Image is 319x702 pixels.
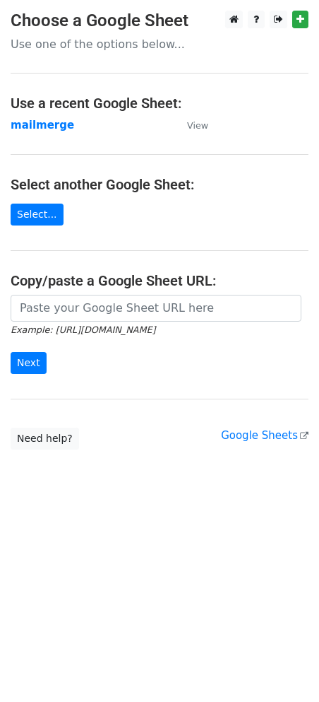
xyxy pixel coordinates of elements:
a: Google Sheets [221,429,308,442]
small: View [187,120,208,131]
input: Next [11,352,47,374]
input: Paste your Google Sheet URL here [11,295,301,322]
h3: Choose a Google Sheet [11,11,308,31]
h4: Use a recent Google Sheet: [11,95,308,112]
h4: Copy/paste a Google Sheet URL: [11,272,308,289]
h4: Select another Google Sheet: [11,176,308,193]
p: Use one of the options below... [11,37,308,52]
a: View [173,119,208,131]
a: mailmerge [11,119,74,131]
small: Example: [URL][DOMAIN_NAME] [11,324,155,335]
a: Need help? [11,428,79,450]
a: Select... [11,204,64,226]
